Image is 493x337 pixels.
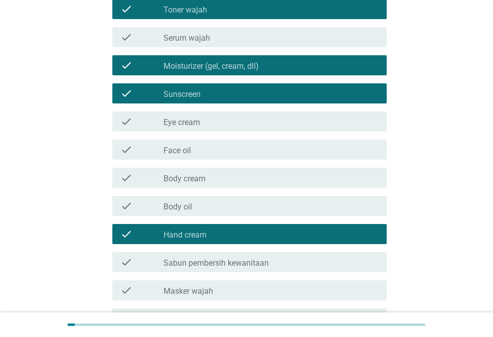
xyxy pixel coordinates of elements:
i: check [120,116,132,128]
label: Body oil [163,202,192,212]
i: check [120,284,132,296]
i: check [120,3,132,15]
label: Eye cream [163,118,200,128]
i: check [120,256,132,268]
i: check [120,59,132,71]
label: Face oil [163,146,191,156]
label: Serum wajah [163,33,210,43]
label: Toner wajah [163,5,207,15]
i: check [120,144,132,156]
label: Sabun pembersih kewanitaan [163,258,269,268]
label: Hand cream [163,230,207,240]
i: check [120,87,132,99]
i: check [120,228,132,240]
i: check [120,31,132,43]
label: Sunscreen [163,89,201,99]
label: Moisturizer (gel, cream, dll) [163,61,259,71]
label: Body cream [163,174,206,184]
i: check [120,200,132,212]
i: check [120,172,132,184]
label: Masker wajah [163,286,213,296]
